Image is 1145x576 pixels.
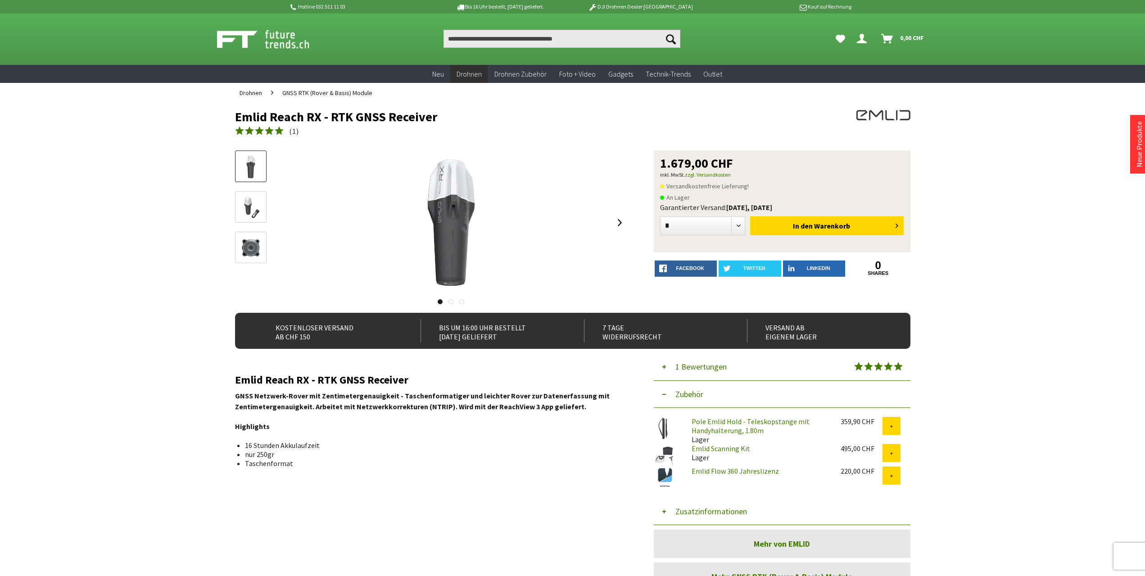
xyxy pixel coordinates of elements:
[684,417,833,444] div: Lager
[726,203,772,212] b: [DATE], [DATE]
[853,30,874,48] a: Dein Konto
[235,422,270,431] strong: Highlights
[847,270,910,276] a: shares
[646,69,691,78] span: Technik-Trends
[684,444,833,462] div: Lager
[278,83,377,103] a: GNSS RTK (Rover & Basis) Module
[856,110,910,120] img: EMLID
[1135,121,1144,167] a: Neue Produkte
[292,127,296,136] span: 1
[747,320,891,342] div: Versand ab eigenem Lager
[807,265,830,271] span: LinkedIn
[793,221,813,230] span: In den
[289,1,430,12] p: Hotline 032 511 11 03
[660,181,749,192] span: Versandkostenfreie Lieferung!
[900,31,924,45] span: 0,00 CHF
[692,417,810,435] a: Pole Emlid Hold - Teleskopstange mit Handyhalterung, 1.80m
[676,265,704,271] span: facebook
[878,30,928,48] a: Warenkorb
[584,320,728,342] div: 7 Tage Widerrufsrecht
[685,171,731,178] a: zzgl. Versandkosten
[692,466,779,475] a: Emlid Flow 360 Jahreslizenz
[559,69,596,78] span: Foto + Video
[692,444,750,453] a: Emlid Scanning Kit
[654,466,676,489] img: Emlid Flow 360 Jahreslizenz
[831,30,850,48] a: Meine Favoriten
[235,110,775,123] h1: Emlid Reach RX - RTK GNSS Receiver
[660,203,904,212] div: Garantierter Versand:
[841,466,883,475] div: 220,00 CHF
[245,441,620,450] li: 16 Stunden Akkulaufzeit
[379,151,523,295] img: Emlid Reach RX - RTK GNSS Receiver
[719,261,781,277] a: twitter
[553,65,602,83] a: Foto + Video
[602,65,639,83] a: Gadgets
[660,169,904,180] p: inkl. MwSt.
[426,65,450,83] a: Neu
[494,69,547,78] span: Drohnen Zubehör
[430,1,570,12] p: Bis 16 Uhr bestellt, [DATE] geliefert.
[783,261,846,277] a: LinkedIn
[743,265,765,271] span: twitter
[841,444,883,453] div: 495,00 CHF
[654,353,910,381] button: 1 Bewertungen
[703,69,722,78] span: Outlet
[841,417,883,426] div: 359,90 CHF
[217,28,329,50] img: Shop Futuretrends - zur Startseite wechseln
[235,374,627,386] h2: Emlid Reach RX - RTK GNSS Receiver
[654,381,910,408] button: Zubehör
[697,65,729,83] a: Outlet
[654,530,910,558] a: Mehr von EMLID
[235,126,299,137] a: (1)
[245,450,620,459] li: nur 250gr
[711,1,851,12] p: Kauf auf Rechnung
[660,192,690,203] span: An Lager
[654,417,676,439] img: Pole Emlid Hold - Teleskopstange mit Handyhalterung, 1.80m
[235,391,610,411] strong: GNSS Netzwerk-Rover mit Zentimetergenauigkeit - Taschenformatiger und leichter Rover zur Datenerf...
[847,261,910,270] a: 0
[289,127,299,136] span: ( )
[661,30,680,48] button: Suchen
[750,216,904,235] button: In den Warenkorb
[238,154,264,180] img: Vorschau: Emlid Reach RX - RTK GNSS Receiver
[240,89,262,97] span: Drohnen
[421,320,564,342] div: Bis um 16:00 Uhr bestellt [DATE] geliefert
[608,69,633,78] span: Gadgets
[457,69,482,78] span: Drohnen
[444,30,680,48] input: Produkt, Marke, Kategorie, EAN, Artikelnummer…
[245,459,620,468] li: Taschenformat
[282,89,372,97] span: GNSS RTK (Rover & Basis) Module
[654,498,910,525] button: Zusatzinformationen
[450,65,488,83] a: Drohnen
[654,444,676,466] img: Emlid Scanning Kit
[655,261,717,277] a: facebook
[814,221,850,230] span: Warenkorb
[488,65,553,83] a: Drohnen Zubehör
[235,83,267,103] a: Drohnen
[660,157,733,169] span: 1.679,00 CHF
[570,1,711,12] p: DJI Drohnen Dealer [GEOGRAPHIC_DATA]
[639,65,697,83] a: Technik-Trends
[258,320,401,342] div: Kostenloser Versand ab CHF 150
[432,69,444,78] span: Neu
